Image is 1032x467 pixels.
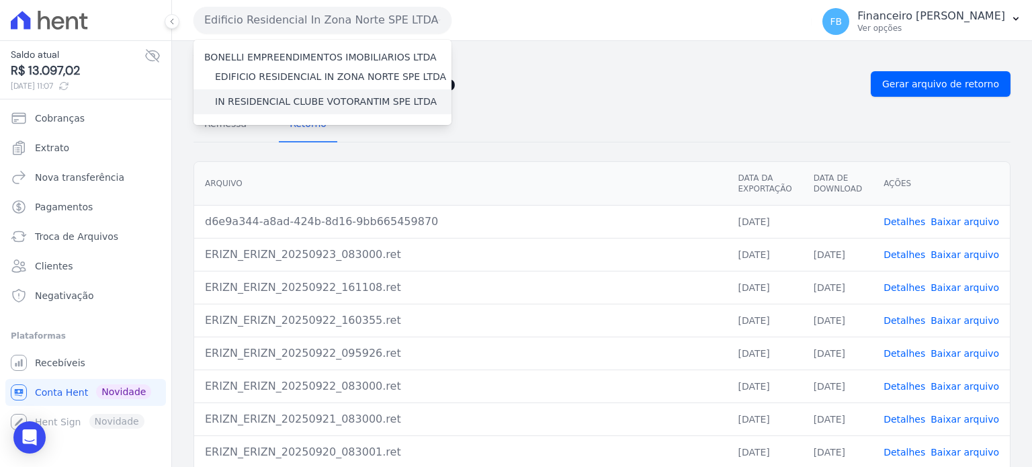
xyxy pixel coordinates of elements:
a: Extrato [5,134,166,161]
span: Saldo atual [11,48,144,62]
th: Ações [873,162,1010,206]
td: [DATE] [727,337,802,370]
button: FB Financeiro [PERSON_NAME] Ver opções [812,3,1032,40]
span: [DATE] 11:07 [11,80,144,92]
a: Baixar arquivo [931,381,999,392]
a: Troca de Arquivos [5,223,166,250]
span: Pagamentos [35,200,93,214]
nav: Sidebar [11,105,161,435]
td: [DATE] [727,271,802,304]
a: Negativação [5,282,166,309]
a: Cobranças [5,105,166,132]
div: d6e9a344-a8ad-424b-8d16-9bb665459870 [205,214,716,230]
label: IN RESIDENCIAL CLUBE VOTORANTIM SPE LTDA [215,95,437,109]
a: Baixar arquivo [931,348,999,359]
span: Cobranças [35,112,85,125]
a: Conta Hent Novidade [5,379,166,406]
span: Extrato [35,141,69,155]
td: [DATE] [803,402,873,435]
a: Gerar arquivo de retorno [871,71,1010,97]
a: Baixar arquivo [931,414,999,425]
a: Detalhes [884,348,925,359]
span: Nova transferência [35,171,124,184]
span: Negativação [35,289,94,302]
span: Gerar arquivo de retorno [882,77,999,91]
div: Plataformas [11,328,161,344]
a: Baixar arquivo [931,447,999,458]
div: ERIZN_ERIZN_20250920_083001.ret [205,444,716,460]
p: Financeiro [PERSON_NAME] [857,9,1005,23]
div: ERIZN_ERIZN_20250922_083000.ret [205,378,716,394]
a: Detalhes [884,315,925,326]
a: Detalhes [884,216,925,227]
a: Clientes [5,253,166,280]
span: Troca de Arquivos [35,230,118,243]
td: [DATE] [727,402,802,435]
span: Conta Hent [35,386,88,399]
td: [DATE] [727,205,802,238]
td: [DATE] [727,370,802,402]
span: Clientes [35,259,73,273]
a: Detalhes [884,381,925,392]
a: Nova transferência [5,164,166,191]
th: Arquivo [194,162,727,206]
span: FB [830,17,842,26]
p: Ver opções [857,23,1005,34]
div: ERIZN_ERIZN_20250922_095926.ret [205,345,716,362]
a: Baixar arquivo [931,315,999,326]
td: [DATE] [727,238,802,271]
td: [DATE] [803,337,873,370]
a: Remessa [193,108,257,142]
a: Baixar arquivo [931,249,999,260]
td: [DATE] [727,304,802,337]
div: ERIZN_ERIZN_20250921_083000.ret [205,411,716,427]
a: Pagamentos [5,194,166,220]
a: Detalhes [884,249,925,260]
nav: Breadcrumb [193,52,1010,66]
a: Recebíveis [5,349,166,376]
span: Recebíveis [35,356,85,370]
td: [DATE] [803,238,873,271]
div: Open Intercom Messenger [13,421,46,454]
div: ERIZN_ERIZN_20250922_161108.ret [205,280,716,296]
a: Detalhes [884,447,925,458]
th: Data da Exportação [727,162,802,206]
div: ERIZN_ERIZN_20250923_083000.ret [205,247,716,263]
td: [DATE] [803,304,873,337]
a: Baixar arquivo [931,282,999,293]
a: Detalhes [884,414,925,425]
td: [DATE] [803,370,873,402]
h2: Exportações de Retorno [193,75,860,93]
a: Baixar arquivo [931,216,999,227]
span: R$ 13.097,02 [11,62,144,80]
div: ERIZN_ERIZN_20250922_160355.ret [205,312,716,329]
a: Detalhes [884,282,925,293]
td: [DATE] [803,271,873,304]
label: BONELLI EMPREENDIMENTOS IMOBILIARIOS LTDA [204,52,437,62]
button: Edificio Residencial In Zona Norte SPE LTDA [193,7,451,34]
label: EDIFICIO RESIDENCIAL IN ZONA NORTE SPE LTDA [215,70,446,84]
th: Data de Download [803,162,873,206]
span: Novidade [96,384,151,399]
